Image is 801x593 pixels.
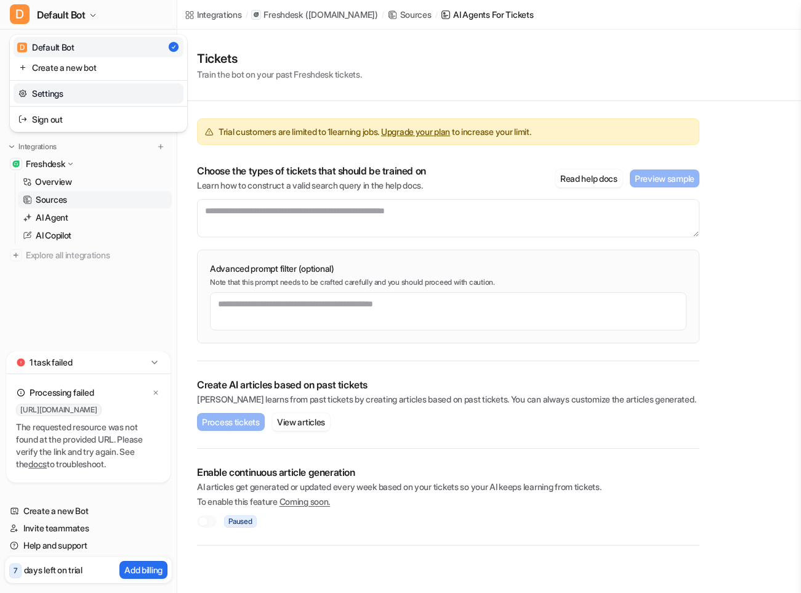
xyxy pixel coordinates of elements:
[10,4,30,24] span: D
[14,109,183,129] a: Sign out
[14,57,183,78] a: Create a new bot
[14,83,183,104] a: Settings
[10,35,187,132] div: DDefault Bot
[17,41,74,54] div: Default Bot
[18,87,27,100] img: reset
[17,43,27,52] span: D
[18,113,27,126] img: reset
[18,61,27,74] img: reset
[37,6,86,23] span: Default Bot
